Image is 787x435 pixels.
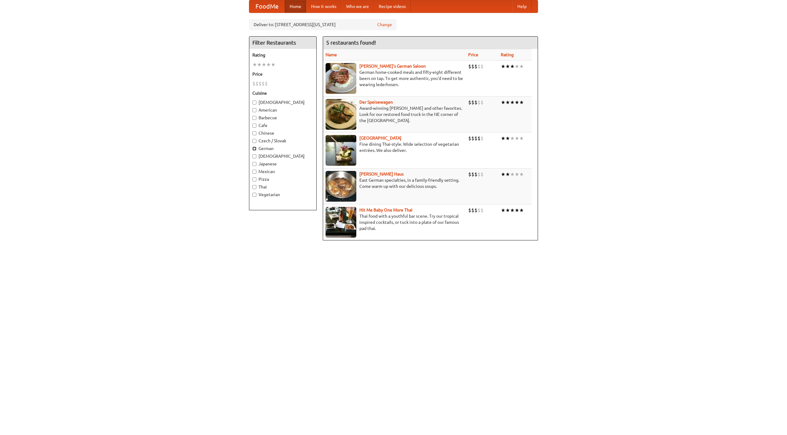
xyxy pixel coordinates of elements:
li: ★ [519,171,524,178]
li: $ [468,63,471,70]
label: American [252,107,313,113]
ng-pluralize: 5 restaurants found! [326,40,376,45]
label: Cafe [252,122,313,129]
input: Japanese [252,162,256,166]
label: Chinese [252,130,313,136]
li: $ [481,207,484,214]
p: Award-winning [PERSON_NAME] and other favorites. Look for our restored food truck in the NE corne... [326,105,463,124]
a: Home [285,0,306,13]
a: [PERSON_NAME]'s German Saloon [359,64,426,69]
li: $ [474,171,477,178]
li: ★ [266,61,271,68]
input: Czech / Slovak [252,139,256,143]
li: ★ [519,99,524,106]
a: Name [326,52,337,57]
li: $ [474,207,477,214]
h4: Filter Restaurants [249,37,316,49]
a: Price [468,52,478,57]
label: Pizza [252,176,313,182]
li: $ [471,99,474,106]
li: ★ [515,135,519,142]
li: ★ [519,63,524,70]
p: German home-cooked meals and fifty-eight different beers on tap. To get more authentic, you'd nee... [326,69,463,88]
input: Chinese [252,131,256,135]
input: Cafe [252,124,256,128]
li: $ [471,207,474,214]
li: $ [471,135,474,142]
img: babythai.jpg [326,207,356,238]
label: German [252,145,313,152]
label: Thai [252,184,313,190]
li: $ [477,207,481,214]
img: satay.jpg [326,135,356,166]
input: Pizza [252,177,256,181]
li: $ [481,171,484,178]
li: ★ [262,61,266,68]
li: ★ [510,135,515,142]
h5: Price [252,71,313,77]
h5: Rating [252,52,313,58]
li: $ [252,80,255,87]
li: $ [471,171,474,178]
label: [DEMOGRAPHIC_DATA] [252,153,313,159]
img: esthers.jpg [326,63,356,94]
li: ★ [257,61,262,68]
li: ★ [515,99,519,106]
li: ★ [515,171,519,178]
input: Mexican [252,170,256,174]
input: [DEMOGRAPHIC_DATA] [252,154,256,158]
label: Vegetarian [252,192,313,198]
li: $ [265,80,268,87]
a: Help [512,0,532,13]
li: $ [468,135,471,142]
li: $ [471,63,474,70]
li: ★ [519,135,524,142]
li: ★ [501,63,505,70]
label: Japanese [252,161,313,167]
a: FoodMe [249,0,285,13]
li: $ [262,80,265,87]
li: $ [474,99,477,106]
label: [DEMOGRAPHIC_DATA] [252,99,313,105]
li: ★ [501,135,505,142]
li: ★ [505,171,510,178]
li: $ [477,171,481,178]
a: Change [377,22,392,28]
li: $ [474,63,477,70]
li: ★ [501,99,505,106]
a: [PERSON_NAME] Haus [359,172,404,176]
input: Vegetarian [252,193,256,197]
li: $ [259,80,262,87]
p: East German specialties, in a family-friendly setting. Come warm up with our delicious soups. [326,177,463,189]
li: ★ [505,99,510,106]
li: ★ [505,63,510,70]
li: $ [468,207,471,214]
li: $ [468,171,471,178]
h5: Cuisine [252,90,313,96]
li: ★ [515,63,519,70]
a: Rating [501,52,514,57]
li: $ [468,99,471,106]
input: [DEMOGRAPHIC_DATA] [252,101,256,105]
label: Barbecue [252,115,313,121]
li: ★ [271,61,275,68]
a: Hit Me Baby One More Thai [359,208,413,212]
a: How it works [306,0,341,13]
input: German [252,147,256,151]
a: [GEOGRAPHIC_DATA] [359,136,401,140]
li: ★ [501,171,505,178]
a: Der Speisewagen [359,100,393,105]
li: ★ [515,207,519,214]
li: $ [477,63,481,70]
li: $ [481,99,484,106]
li: $ [481,63,484,70]
li: $ [474,135,477,142]
label: Czech / Slovak [252,138,313,144]
div: Deliver to: [STREET_ADDRESS][US_STATE] [249,19,397,30]
p: Fine dining Thai-style. Wide selection of vegetarian entrées. We also deliver. [326,141,463,153]
li: ★ [510,99,515,106]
